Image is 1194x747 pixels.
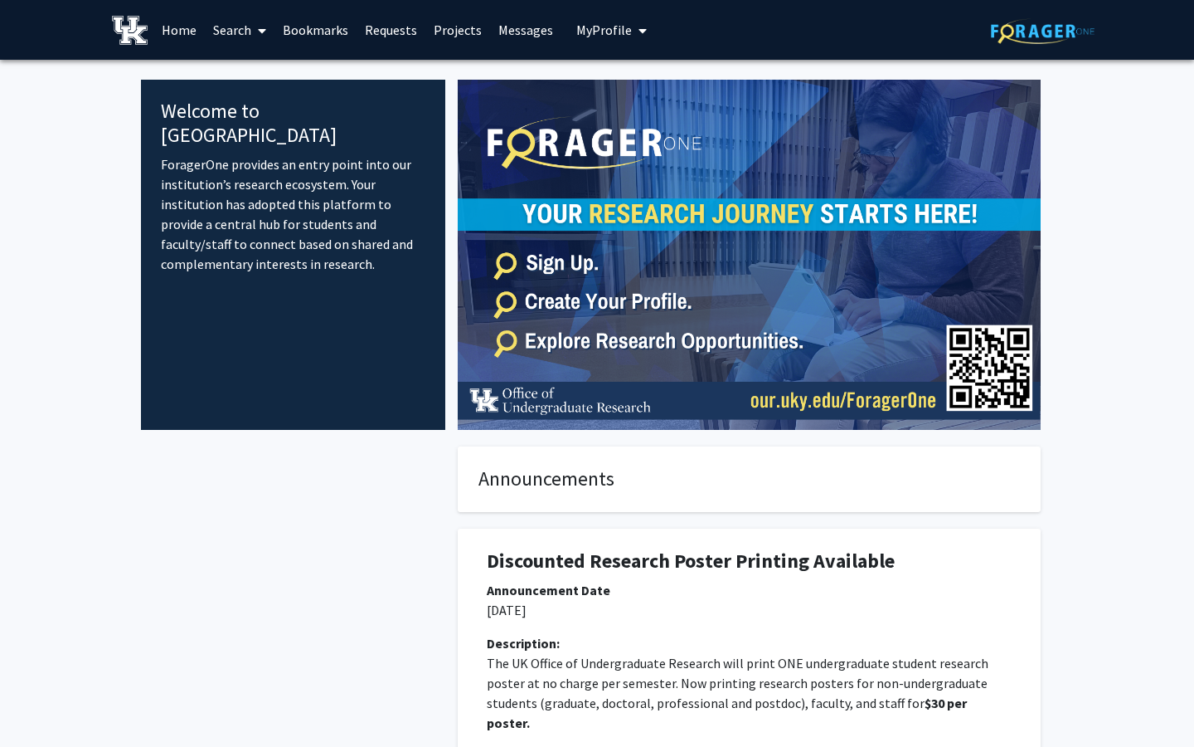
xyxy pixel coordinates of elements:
p: [DATE] [487,600,1012,620]
h4: Announcements [478,467,1020,491]
a: Search [205,1,274,59]
p: ForagerOne provides an entry point into our institution’s research ecosystem. Your institution ha... [161,154,425,274]
span: The UK Office of Undergraduate Research will print ONE undergraduate student research poster at n... [487,655,991,711]
div: Description: [487,633,1012,653]
span: My Profile [576,22,632,38]
a: Messages [490,1,561,59]
img: University of Kentucky Logo [112,16,148,45]
a: Requests [357,1,425,59]
a: Bookmarks [274,1,357,59]
div: Announcement Date [487,580,1012,600]
h4: Welcome to [GEOGRAPHIC_DATA] [161,100,425,148]
h1: Discounted Research Poster Printing Available [487,549,1012,574]
iframe: Chat [12,672,70,735]
a: Home [153,1,205,59]
strong: $30 per poster. [487,695,969,731]
img: ForagerOne Logo [991,18,1094,44]
img: Cover Image [458,80,1041,430]
a: Projects [425,1,490,59]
